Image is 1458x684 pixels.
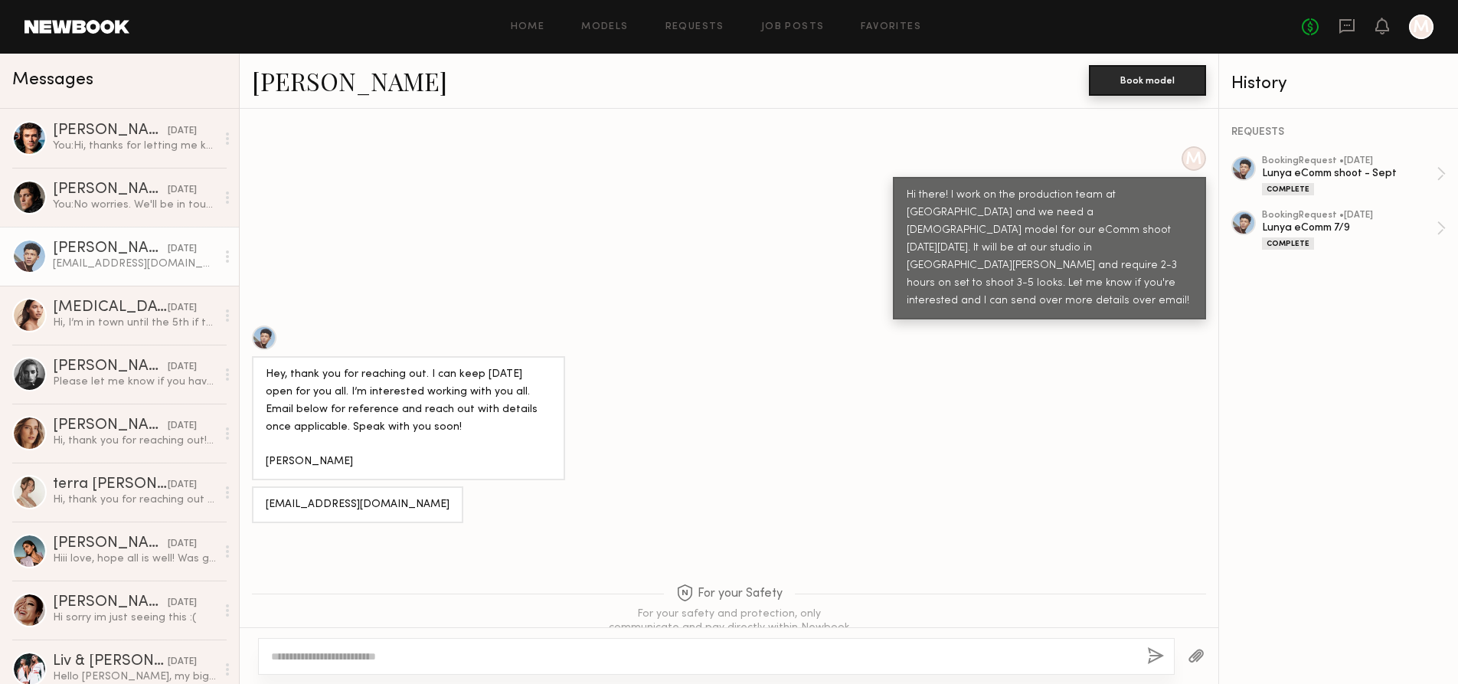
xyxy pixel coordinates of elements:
a: Home [511,22,545,32]
div: Please let me know if you have any questions for me in the meantime ❤️ [53,375,216,389]
div: Hi sorry im just seeing this :( [53,610,216,625]
button: Book model [1089,65,1206,96]
div: Lunya eComm shoot - Sept [1262,166,1437,181]
a: M [1409,15,1433,39]
div: [DATE] [168,537,197,551]
div: [PERSON_NAME] [53,595,168,610]
div: Hello [PERSON_NAME], my biggest apologize we have not been in our account in some time. Please le... [53,669,216,684]
div: booking Request • [DATE] [1262,211,1437,221]
div: You: Hi, thanks for letting me know. Totally understand, hopefully we can work together in the fu... [53,139,216,153]
div: Complete [1262,237,1314,250]
div: [PERSON_NAME] [53,241,168,257]
div: terra [PERSON_NAME] [53,477,168,493]
div: [PERSON_NAME] [53,182,168,198]
div: [PERSON_NAME] [53,536,168,551]
div: [DATE] [168,478,197,493]
div: [DATE] [168,301,197,316]
div: [PERSON_NAME] [53,123,168,139]
a: Models [581,22,628,32]
a: [PERSON_NAME] [252,64,447,97]
div: REQUESTS [1231,127,1446,138]
div: Complete [1262,183,1314,195]
div: [DATE] [168,419,197,434]
a: bookingRequest •[DATE]Lunya eComm shoot - SeptComplete [1262,156,1446,195]
div: Lunya eComm 7/9 [1262,221,1437,235]
div: [EMAIL_ADDRESS][DOMAIN_NAME] [53,257,216,271]
div: [DATE] [168,596,197,610]
div: Hey, thank you for reaching out. I can keep [DATE] open for you all. I’m interested working with ... [266,366,551,472]
a: Requests [665,22,724,32]
div: [PERSON_NAME] [53,359,168,375]
div: Hi, thank you for reaching out! It will be a pleasure to work with you again! I’m definitely down... [53,434,216,448]
span: For your Safety [676,584,783,604]
div: Hiii love, hope all is well! Was going through my messages on Newbook and thought I would shoot y... [53,551,216,566]
div: [DATE] [168,124,197,139]
div: [DATE] [168,360,197,375]
a: bookingRequest •[DATE]Lunya eComm 7/9Complete [1262,211,1446,250]
span: Messages [12,71,93,89]
a: Job Posts [761,22,825,32]
div: booking Request • [DATE] [1262,156,1437,166]
div: [DATE] [168,242,197,257]
div: Hi, thank you for reaching out and considering me for this upcoming shoot. I will respond via ema... [53,493,216,507]
div: [MEDICAL_DATA][PERSON_NAME] [53,300,168,316]
div: History [1231,75,1446,93]
div: [EMAIL_ADDRESS][DOMAIN_NAME] [266,496,449,514]
a: Book model [1089,74,1206,87]
div: Liv & [PERSON_NAME] [53,654,168,669]
div: [DATE] [168,655,197,669]
a: Favorites [861,22,921,32]
div: For your safety and protection, only communicate and pay directly within Newbook [606,607,852,635]
div: [PERSON_NAME] [53,418,168,434]
div: You: No worries. We'll be in touch for other opportunities. [53,198,216,212]
div: [DATE] [168,183,197,198]
div: Hi there! I work on the production team at [GEOGRAPHIC_DATA] and we need a [DEMOGRAPHIC_DATA] mod... [907,187,1192,310]
div: Hi, I’m in town until the 5th if there’s any jobs available! [53,316,216,330]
